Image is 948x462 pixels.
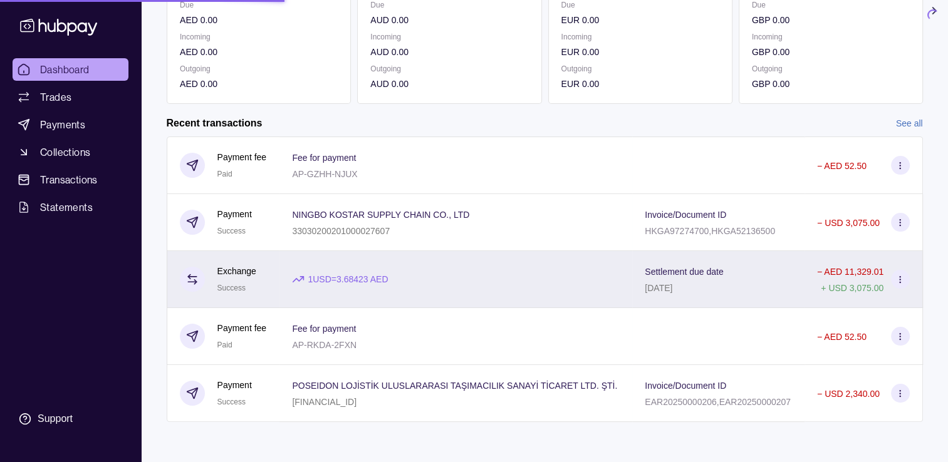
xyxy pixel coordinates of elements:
[751,13,909,27] p: GBP 0.00
[292,324,356,334] p: Fee for payment
[645,226,775,236] p: HKGA97274700,HKGA52136500
[40,90,71,105] span: Trades
[217,284,246,292] span: Success
[561,77,719,91] p: EUR 0.00
[751,77,909,91] p: GBP 0.00
[217,227,246,235] span: Success
[561,13,719,27] p: EUR 0.00
[180,45,338,59] p: AED 0.00
[292,397,357,407] p: [FINANCIAL_ID]
[821,283,883,293] p: + USD 3,075.00
[370,45,528,59] p: AUD 0.00
[217,264,256,278] p: Exchange
[40,200,93,215] span: Statements
[751,62,909,76] p: Outgoing
[40,145,90,160] span: Collections
[817,389,880,399] p: − USD 2,340.00
[370,30,528,44] p: Incoming
[645,397,791,407] p: EAR20250000206,EAR20250000207
[561,30,719,44] p: Incoming
[896,116,923,130] a: See all
[40,117,85,132] span: Payments
[40,62,90,77] span: Dashboard
[167,116,263,130] h2: Recent transactions
[217,398,246,406] span: Success
[217,378,252,392] p: Payment
[38,412,73,426] div: Support
[217,341,232,349] span: Paid
[645,283,672,293] p: [DATE]
[645,210,726,220] p: Invoice/Document ID
[751,45,909,59] p: GBP 0.00
[13,141,128,163] a: Collections
[292,226,390,236] p: 33030200201000027607
[817,267,883,277] p: − AED 11,329.01
[13,113,128,136] a: Payments
[561,45,719,59] p: EUR 0.00
[645,267,723,277] p: Settlement due date
[751,30,909,44] p: Incoming
[180,30,338,44] p: Incoming
[13,58,128,81] a: Dashboard
[180,13,338,27] p: AED 0.00
[370,13,528,27] p: AUD 0.00
[13,168,128,191] a: Transactions
[308,272,388,286] p: 1 USD = 3.68423 AED
[645,381,726,391] p: Invoice/Document ID
[292,153,356,163] p: Fee for payment
[561,62,719,76] p: Outgoing
[817,161,867,171] p: − AED 52.50
[217,150,267,164] p: Payment fee
[13,406,128,432] a: Support
[292,381,617,391] p: POSEIDON LOJİSTİK ULUSLARARASI TAŞIMACILIK SANAYİ TİCARET LTD. ŞTİ.
[817,218,880,228] p: − USD 3,075.00
[370,62,528,76] p: Outgoing
[292,340,357,350] p: AP-RKDA-2FXN
[180,62,338,76] p: Outgoing
[370,77,528,91] p: AUD 0.00
[40,172,98,187] span: Transactions
[217,207,252,221] p: Payment
[13,86,128,108] a: Trades
[217,321,267,335] p: Payment fee
[292,169,357,179] p: AP-GZHH-NJUX
[13,196,128,218] a: Statements
[180,77,338,91] p: AED 0.00
[217,170,232,178] span: Paid
[817,332,867,342] p: − AED 52.50
[292,210,469,220] p: NINGBO KOSTAR SUPPLY CHAIN CO., LTD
